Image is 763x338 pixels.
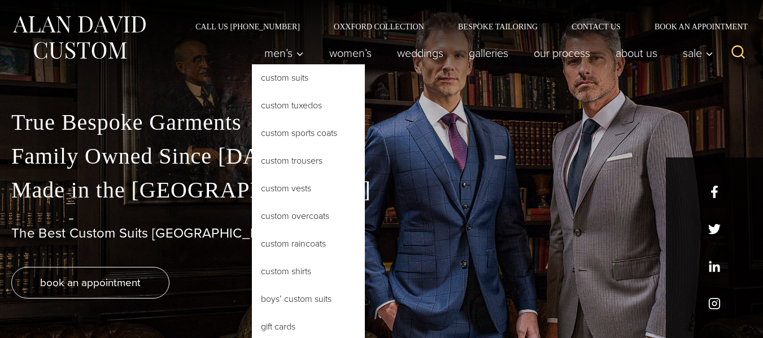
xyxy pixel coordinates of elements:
a: Galleries [456,42,521,64]
span: Sale [683,47,713,59]
img: Alan David Custom [11,12,147,63]
nav: Secondary Navigation [178,23,752,30]
p: True Bespoke Garments Family Owned Since [DATE] Made in the [GEOGRAPHIC_DATA] [11,106,752,207]
a: Contact Us [555,23,638,30]
button: View Search Form [725,39,752,67]
a: Custom Overcoats [252,203,365,230]
a: Boys’ Custom Suits [252,286,365,313]
a: Our Process [521,42,603,64]
a: Custom Sports Coats [252,120,365,147]
a: About Us [603,42,670,64]
a: book an appointment [11,267,169,299]
a: Women’s [317,42,385,64]
a: Book an Appointment [638,23,752,30]
a: Custom Tuxedos [252,92,365,119]
span: book an appointment [40,274,141,291]
a: Custom Raincoats [252,230,365,257]
a: weddings [385,42,456,64]
h1: The Best Custom Suits [GEOGRAPHIC_DATA] Has to Offer [11,225,752,242]
a: Bespoke Tailoring [441,23,555,30]
a: Custom Vests [252,175,365,202]
a: Custom Suits [252,64,365,91]
a: Call Us [PHONE_NUMBER] [178,23,317,30]
nav: Primary Navigation [252,42,720,64]
a: Oxxford Collection [317,23,441,30]
a: Custom Shirts [252,258,365,285]
span: Men’s [264,47,304,59]
a: Custom Trousers [252,147,365,174]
